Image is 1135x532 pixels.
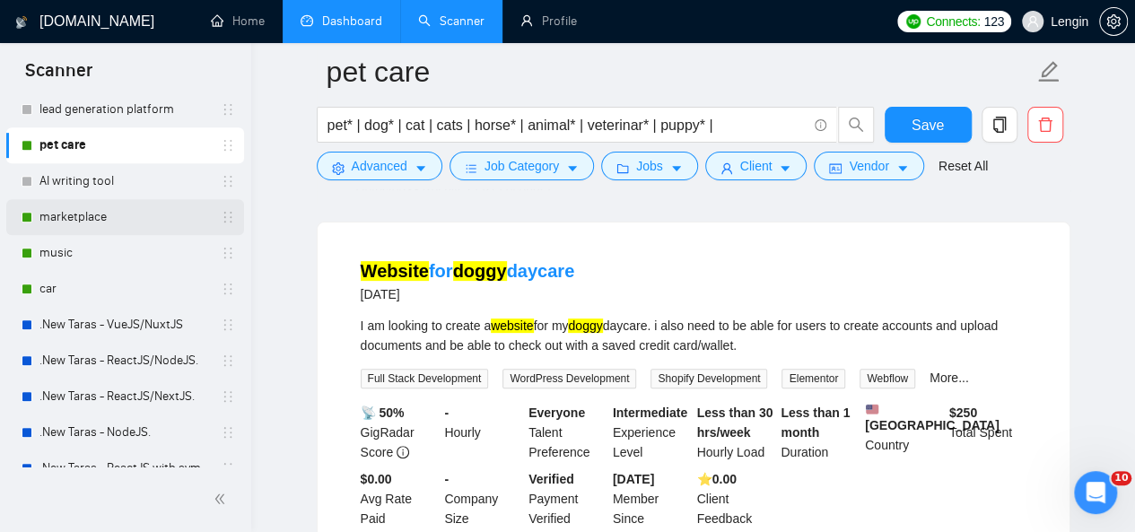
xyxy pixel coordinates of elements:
a: .New Taras - ReactJS/NodeJS. [39,343,210,379]
a: searchScanner [418,13,485,29]
span: Connects: [926,12,980,31]
b: - [444,406,449,420]
span: caret-down [415,161,427,175]
span: user [720,161,733,175]
button: copy [982,107,1017,143]
mark: website [491,318,533,333]
mark: Website [361,261,429,281]
div: Hourly Load [694,403,778,462]
span: Shopify Development [650,369,767,388]
span: holder [221,102,235,117]
span: caret-down [566,161,579,175]
img: upwork-logo.png [906,14,921,29]
button: delete [1027,107,1063,143]
span: Vendor [849,156,888,176]
div: Country [861,403,946,462]
span: holder [221,353,235,368]
div: Member Since [609,469,694,528]
mark: doggy [568,318,602,333]
button: folderJobscaret-down [601,152,698,180]
a: setting [1099,14,1128,29]
b: $0.00 [361,472,392,486]
mark: doggy [453,261,507,281]
a: .New Taras - ReactJS/NextJS. [39,379,210,414]
a: dashboardDashboard [301,13,382,29]
b: Verified [528,472,574,486]
b: $ 250 [949,406,977,420]
span: Full Stack Development [361,369,489,388]
span: 10 [1111,471,1131,485]
span: holder [221,282,235,296]
span: setting [332,161,345,175]
span: holder [221,246,235,260]
span: 123 [983,12,1003,31]
a: AI writing tool [39,163,210,199]
span: Webflow [860,369,915,388]
span: WordPress Development [502,369,636,388]
span: holder [221,174,235,188]
span: idcard [829,161,842,175]
span: setting [1100,14,1127,29]
div: I am looking to create a for my daycare. i also need to be able for users to create accounts and ... [361,316,1026,355]
span: Client [740,156,773,176]
a: .New Taras - NodeJS. [39,414,210,450]
a: marketplace [39,199,210,235]
b: Everyone [528,406,585,420]
span: holder [221,210,235,224]
button: barsJob Categorycaret-down [450,152,594,180]
span: delete [1028,117,1062,133]
button: setting [1099,7,1128,36]
span: Scanner [11,57,107,95]
span: Jobs [636,156,663,176]
button: idcardVendorcaret-down [814,152,923,180]
span: caret-down [670,161,683,175]
span: edit [1037,60,1061,83]
span: Elementor [781,369,845,388]
b: 📡 50% [361,406,405,420]
img: logo [15,8,28,37]
div: Payment Verified [525,469,609,528]
span: search [839,117,873,133]
div: Avg Rate Paid [357,469,441,528]
a: .New Taras - VueJS/NuxtJS [39,307,210,343]
a: Websitefordoggydaycare [361,261,575,281]
span: holder [221,318,235,332]
button: userClientcaret-down [705,152,808,180]
button: settingAdvancedcaret-down [317,152,442,180]
span: folder [616,161,629,175]
div: Total Spent [946,403,1030,462]
a: lead generation platform [39,92,210,127]
a: homeHome [211,13,265,29]
div: Duration [777,403,861,462]
b: [GEOGRAPHIC_DATA] [865,403,1000,432]
span: bars [465,161,477,175]
input: Scanner name... [327,49,1034,94]
span: caret-down [896,161,909,175]
span: Advanced [352,156,407,176]
div: [DATE] [361,283,575,305]
span: Job Category [485,156,559,176]
div: GigRadar Score [357,403,441,462]
button: search [838,107,874,143]
span: holder [221,461,235,475]
a: .New Taras - ReactJS with symbols [39,450,210,486]
div: Company Size [441,469,525,528]
div: Hourly [441,403,525,462]
b: Less than 30 hrs/week [697,406,773,440]
a: music [39,235,210,271]
iframe: Intercom live chat [1074,471,1117,514]
span: copy [982,117,1017,133]
span: Save [912,114,944,136]
span: double-left [214,490,231,508]
b: ⭐️ 0.00 [697,472,737,486]
div: Experience Level [609,403,694,462]
div: Client Feedback [694,469,778,528]
a: userProfile [520,13,577,29]
span: holder [221,425,235,440]
span: holder [221,389,235,404]
span: info-circle [815,119,826,131]
span: holder [221,138,235,153]
input: Search Freelance Jobs... [327,114,807,136]
a: More... [930,371,969,385]
img: 🇺🇸 [866,403,878,415]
